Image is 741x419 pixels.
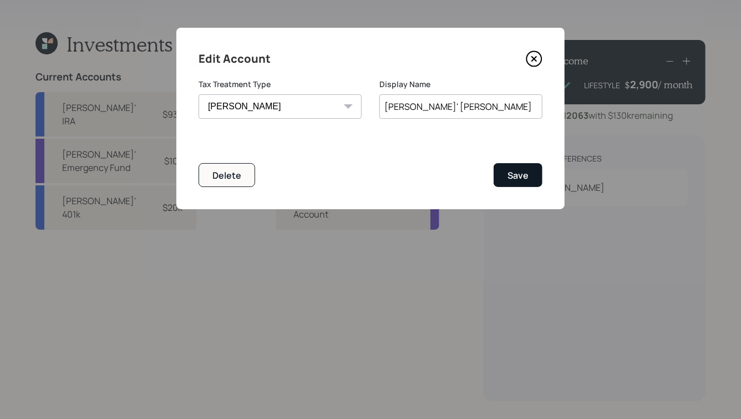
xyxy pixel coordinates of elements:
[379,79,542,90] label: Display Name
[199,50,271,68] h4: Edit Account
[507,169,529,181] div: Save
[494,163,542,187] button: Save
[199,79,362,90] label: Tax Treatment Type
[212,169,241,181] div: Delete
[199,163,255,187] button: Delete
